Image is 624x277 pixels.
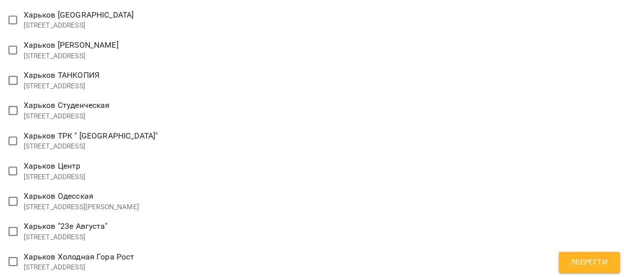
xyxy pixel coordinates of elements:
button: Зберегти [559,252,620,273]
span: Зберегти [571,256,608,269]
span: Харьков Студенческая [24,100,110,110]
span: Харьков Холодная Гора Рост [24,252,135,261]
p: [STREET_ADDRESS] [24,21,134,31]
span: Харьков ТАНКОПИЯ [24,70,99,80]
span: Харьков [GEOGRAPHIC_DATA] [24,10,134,20]
p: [STREET_ADDRESS] [24,262,135,272]
p: [STREET_ADDRESS] [24,232,108,242]
p: [STREET_ADDRESS] [24,81,99,91]
p: [STREET_ADDRESS] [24,111,110,121]
span: Харьков Центр [24,161,81,171]
p: [STREET_ADDRESS][PERSON_NAME] [24,202,139,212]
span: Харьков ТРК " [GEOGRAPHIC_DATA]" [24,131,158,141]
span: Харьков "23е Августа" [24,221,108,231]
p: [STREET_ADDRESS] [24,172,85,182]
span: Харьков [PERSON_NAME] [24,40,119,50]
p: [STREET_ADDRESS] [24,51,119,61]
span: Харьков Одесская [24,191,93,201]
p: [STREET_ADDRESS] [24,142,158,152]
